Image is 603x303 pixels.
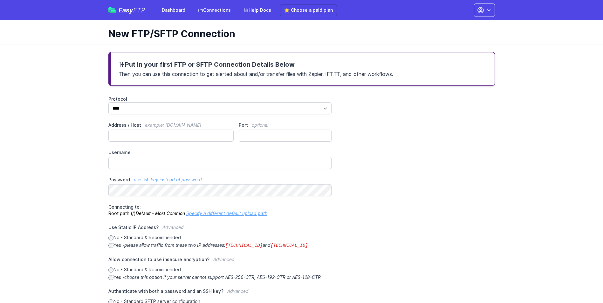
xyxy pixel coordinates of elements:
a: use ssh key instead of password [134,177,202,182]
span: Advanced [162,225,184,230]
input: No - Standard & Recommended [108,235,113,240]
label: Use Static IP Address? [108,224,332,234]
label: Allow connection to use insecure encryption? [108,256,332,266]
label: Port [239,122,332,128]
label: Yes - [108,274,332,280]
a: Dashboard [158,4,189,16]
a: Help Docs [240,4,275,16]
a: Specify a different default upload path [186,211,267,216]
span: example: [DOMAIN_NAME] [145,122,201,128]
label: Password [108,177,332,183]
h1: New FTP/SFTP Connection [108,28,490,39]
label: No - Standard & Recommended [108,266,332,273]
i: Default - Most Common [136,211,185,216]
code: [TECHNICAL_ID] [225,243,263,248]
i: please allow traffic from these two IP addresses: and [124,242,308,248]
h3: Put in your first FTP or SFTP Connection Details Below [119,60,487,69]
input: Yes -choose this option if your server cannot support AES-256-CTR, AES-192-CTR or AES-128-CTR [108,275,113,280]
span: FTP [133,6,145,14]
span: Advanced [213,257,235,262]
code: [TECHNICAL_ID] [271,243,308,248]
label: Username [108,149,332,156]
span: Advanced [227,288,249,294]
input: No - Standard & Recommended [108,267,113,273]
span: optional [252,122,268,128]
i: choose this option if your server cannot support AES-256-CTR, AES-192-CTR or AES-128-CTR [124,274,321,280]
label: Address / Host [108,122,234,128]
span: Easy [119,7,145,13]
a: EasyFTP [108,7,145,13]
p: Root path (/) [108,204,332,217]
iframe: Drift Widget Chat Controller [571,271,595,295]
img: easyftp_logo.png [108,7,116,13]
span: Connecting to: [108,204,141,210]
input: Yes -please allow traffic from these two IP addresses:[TECHNICAL_ID]and[TECHNICAL_ID] [108,243,113,248]
label: Yes - [108,242,332,249]
a: Connections [194,4,235,16]
a: ⭐ Choose a paid plan [280,4,337,16]
label: Protocol [108,96,332,102]
label: Authenticate with both a password and an SSH key? [108,288,332,298]
p: Then you can use this connection to get alerted about and/or transfer files with Zapier, IFTTT, a... [119,69,487,78]
label: No - Standard & Recommended [108,234,332,241]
